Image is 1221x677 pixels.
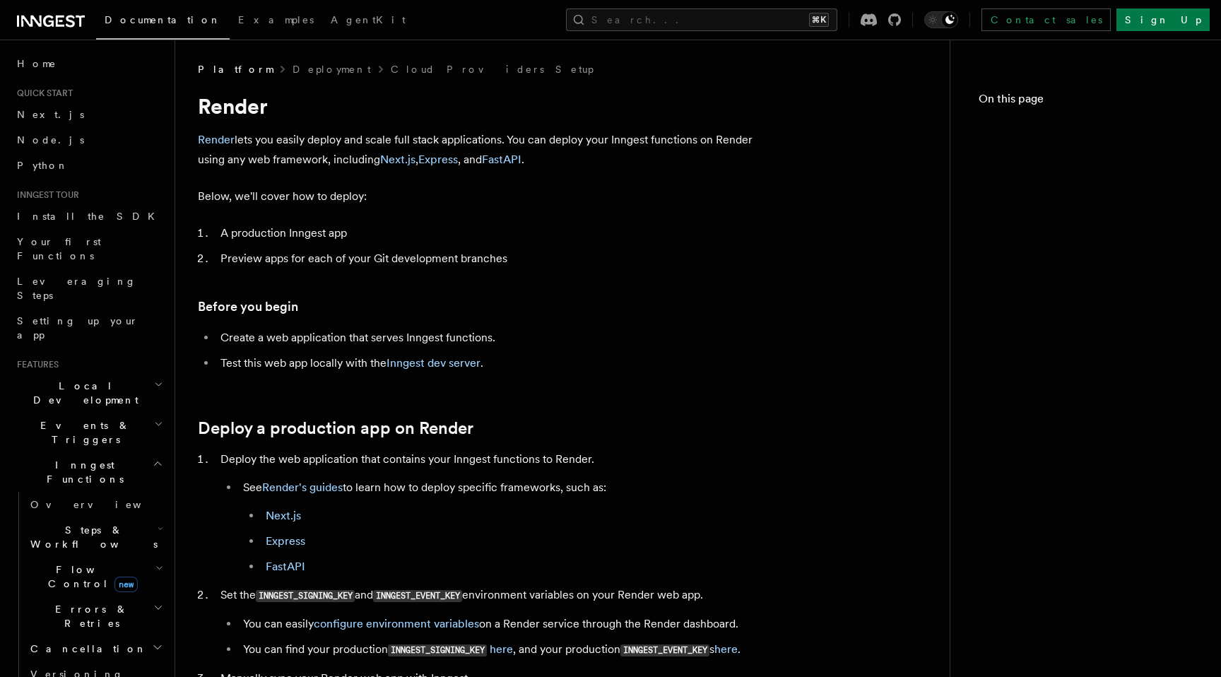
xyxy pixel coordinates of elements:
[11,373,166,413] button: Local Development
[17,109,84,120] span: Next.js
[266,534,305,548] a: Express
[11,418,154,447] span: Events & Triggers
[17,160,69,171] span: Python
[11,153,166,178] a: Python
[25,596,166,636] button: Errors & Retries
[216,449,763,577] li: Deploy the web application that contains your Inngest functions to Render.
[11,308,166,348] a: Setting up your app
[373,590,462,602] code: INNGEST_EVENT_KEY
[11,359,59,370] span: Features
[198,297,298,317] a: Before you begin
[198,187,763,206] p: Below, we'll cover how to deploy:
[216,353,763,373] li: Test this web app locally with the .
[620,644,709,657] code: INNGEST_EVENT_KEY
[239,478,763,577] li: See to learn how to deploy specific frameworks, such as:
[322,4,414,38] a: AgentKit
[239,640,763,660] li: You can find your production , and your production s .
[198,62,273,76] span: Platform
[17,134,84,146] span: Node.js
[981,8,1111,31] a: Contact sales
[11,413,166,452] button: Events & Triggers
[238,14,314,25] span: Examples
[239,614,763,634] li: You can easily on a Render service through the Render dashboard.
[11,88,73,99] span: Quick start
[391,62,594,76] a: Cloud Providers Setup
[25,523,158,551] span: Steps & Workflows
[714,642,738,656] a: here
[331,14,406,25] span: AgentKit
[266,560,305,573] a: FastAPI
[1116,8,1210,31] a: Sign Up
[262,481,343,494] a: Render's guides
[198,93,763,119] h1: Render
[482,153,521,166] a: FastAPI
[25,563,155,591] span: Flow Control
[216,223,763,243] li: A production Inngest app
[17,315,138,341] span: Setting up your app
[216,249,763,269] li: Preview apps for each of your Git development branches
[11,229,166,269] a: Your first Functions
[566,8,837,31] button: Search...⌘K
[17,236,101,261] span: Your first Functions
[30,499,176,510] span: Overview
[105,14,221,25] span: Documentation
[25,517,166,557] button: Steps & Workflows
[924,11,958,28] button: Toggle dark mode
[198,418,473,438] a: Deploy a production app on Render
[198,130,763,170] p: lets you easily deploy and scale full stack applications. You can deploy your Inngest functions o...
[25,557,166,596] button: Flow Controlnew
[11,458,153,486] span: Inngest Functions
[17,57,57,71] span: Home
[25,492,166,517] a: Overview
[11,102,166,127] a: Next.js
[216,328,763,348] li: Create a web application that serves Inngest functions.
[11,379,154,407] span: Local Development
[388,644,487,657] code: INNGEST_SIGNING_KEY
[25,642,147,656] span: Cancellation
[314,617,479,630] a: configure environment variables
[198,133,235,146] a: Render
[979,90,1193,113] h4: On this page
[11,127,166,153] a: Node.js
[11,204,166,229] a: Install the SDK
[17,276,136,301] span: Leveraging Steps
[256,590,355,602] code: INNGEST_SIGNING_KEY
[216,585,763,660] li: Set the and environment variables on your Render web app.
[11,51,166,76] a: Home
[11,189,79,201] span: Inngest tour
[230,4,322,38] a: Examples
[25,636,166,661] button: Cancellation
[266,509,301,522] a: Next.js
[17,211,163,222] span: Install the SDK
[293,62,371,76] a: Deployment
[114,577,138,592] span: new
[809,13,829,27] kbd: ⌘K
[11,452,166,492] button: Inngest Functions
[11,269,166,308] a: Leveraging Steps
[25,602,153,630] span: Errors & Retries
[418,153,458,166] a: Express
[96,4,230,40] a: Documentation
[387,356,480,370] a: Inngest dev server
[380,153,415,166] a: Next.js
[490,642,513,656] a: here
